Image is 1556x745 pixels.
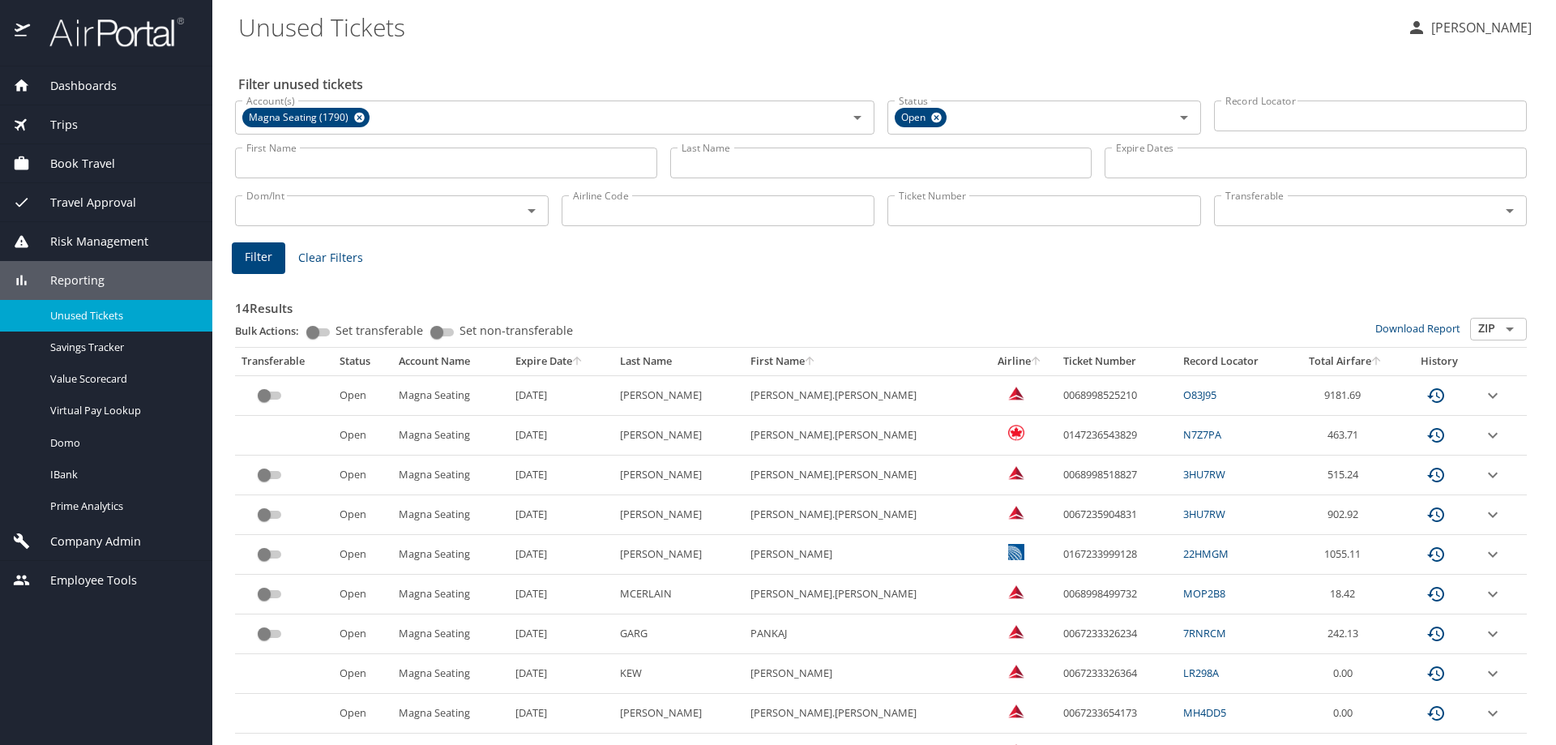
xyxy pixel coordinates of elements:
[1057,654,1177,694] td: 0067233326364
[1183,586,1225,601] a: MOP2B8
[238,71,1530,97] h2: Filter unused tickets
[1173,106,1195,129] button: Open
[613,456,744,495] td: [PERSON_NAME]
[1183,546,1229,561] a: 22HMGM
[1057,535,1177,575] td: 0167233999128
[1483,505,1503,524] button: expand row
[50,371,193,387] span: Value Scorecard
[1008,385,1024,401] img: Delta Airlines
[1183,427,1221,442] a: N7Z7PA
[1498,318,1521,340] button: Open
[298,248,363,268] span: Clear Filters
[613,654,744,694] td: KEW
[333,375,392,415] td: Open
[520,199,543,222] button: Open
[392,375,509,415] td: Magna Seating
[1290,456,1402,495] td: 515.24
[1057,694,1177,734] td: 0067233654173
[613,375,744,415] td: [PERSON_NAME]
[509,416,613,456] td: [DATE]
[509,694,613,734] td: [DATE]
[392,456,509,495] td: Magna Seating
[392,348,509,375] th: Account Name
[1008,465,1024,481] img: Delta Airlines
[392,416,509,456] td: Magna Seating
[1290,416,1402,456] td: 463.71
[613,614,744,654] td: GARG
[613,535,744,575] td: [PERSON_NAME]
[846,106,869,129] button: Open
[242,108,370,127] div: Magna Seating (1790)
[613,348,744,375] th: Last Name
[1008,663,1024,679] img: Delta Airlines
[1290,654,1402,694] td: 0.00
[509,348,613,375] th: Expire Date
[1426,18,1532,37] p: [PERSON_NAME]
[1400,13,1538,42] button: [PERSON_NAME]
[32,16,184,48] img: airportal-logo.png
[509,614,613,654] td: [DATE]
[509,495,613,535] td: [DATE]
[235,289,1527,318] h3: 14 Results
[1290,694,1402,734] td: 0.00
[744,416,983,456] td: [PERSON_NAME].[PERSON_NAME]
[1402,348,1477,375] th: History
[1057,416,1177,456] td: 0147236543829
[509,375,613,415] td: [DATE]
[50,435,193,451] span: Domo
[333,535,392,575] td: Open
[509,654,613,694] td: [DATE]
[613,694,744,734] td: [PERSON_NAME]
[292,243,370,273] button: Clear Filters
[30,572,137,589] span: Employee Tools
[242,354,327,369] div: Transferable
[333,575,392,614] td: Open
[392,694,509,734] td: Magna Seating
[613,416,744,456] td: [PERSON_NAME]
[1057,575,1177,614] td: 0068998499732
[1483,545,1503,564] button: expand row
[30,116,78,134] span: Trips
[50,308,193,323] span: Unused Tickets
[232,242,285,274] button: Filter
[1183,387,1216,402] a: O83J95
[613,575,744,614] td: MCERLAIN
[744,348,983,375] th: First Name
[1183,626,1226,640] a: 7RNRCM
[1483,624,1503,644] button: expand row
[392,614,509,654] td: Magna Seating
[1375,321,1460,336] a: Download Report
[1183,507,1225,521] a: 3HU7RW
[744,575,983,614] td: [PERSON_NAME].[PERSON_NAME]
[333,416,392,456] td: Open
[30,272,105,289] span: Reporting
[50,340,193,355] span: Savings Tracker
[1031,357,1042,367] button: sort
[333,495,392,535] td: Open
[1177,348,1290,375] th: Record Locator
[245,247,272,268] span: Filter
[333,614,392,654] td: Open
[392,535,509,575] td: Magna Seating
[30,77,117,95] span: Dashboards
[336,325,423,336] span: Set transferable
[30,155,115,173] span: Book Travel
[30,533,141,550] span: Company Admin
[333,348,392,375] th: Status
[333,456,392,495] td: Open
[613,495,744,535] td: [PERSON_NAME]
[50,467,193,482] span: IBank
[50,403,193,418] span: Virtual Pay Lookup
[1057,495,1177,535] td: 0067235904831
[1483,664,1503,683] button: expand row
[1057,456,1177,495] td: 0068998518827
[30,233,148,250] span: Risk Management
[805,357,816,367] button: sort
[744,375,983,415] td: [PERSON_NAME].[PERSON_NAME]
[235,323,312,338] p: Bulk Actions:
[1057,375,1177,415] td: 0068998525210
[509,535,613,575] td: [DATE]
[50,499,193,514] span: Prime Analytics
[1057,348,1177,375] th: Ticket Number
[1183,666,1219,680] a: LR298A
